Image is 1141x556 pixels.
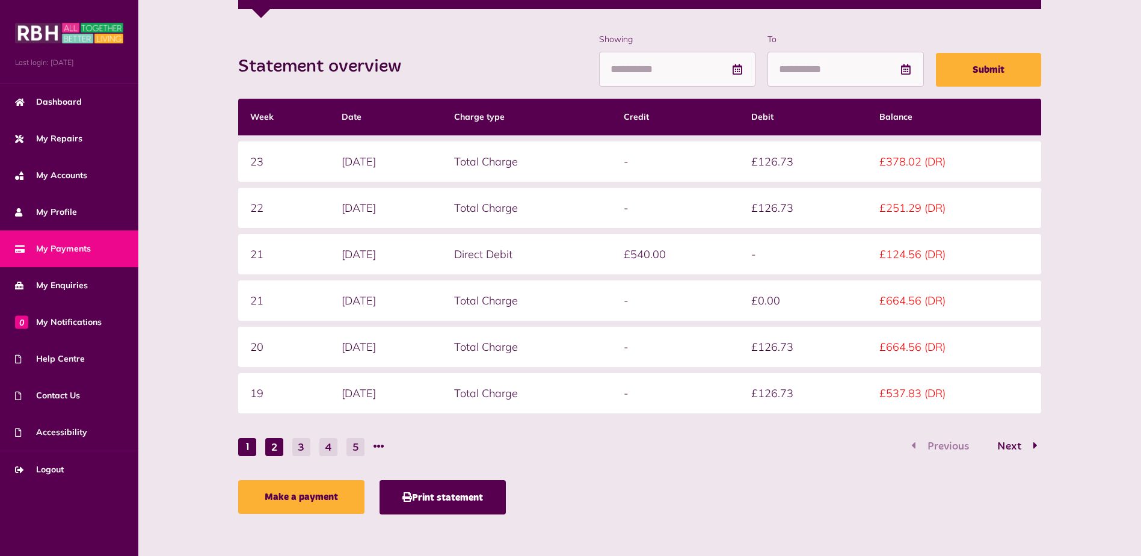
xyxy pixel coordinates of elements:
[442,234,612,274] td: Direct Debit
[612,280,739,321] td: -
[15,279,88,292] span: My Enquiries
[936,53,1041,87] button: Submit
[739,234,867,274] td: -
[15,315,28,329] span: 0
[15,96,82,108] span: Dashboard
[739,280,867,321] td: £0.00
[612,373,739,413] td: -
[739,99,867,135] th: Debit
[15,389,80,402] span: Contact Us
[330,234,442,274] td: [DATE]
[442,327,612,367] td: Total Charge
[15,242,91,255] span: My Payments
[442,188,612,228] td: Total Charge
[238,99,330,135] th: Week
[867,141,1042,182] td: £378.02 (DR)
[612,188,739,228] td: -
[739,327,867,367] td: £126.73
[442,373,612,413] td: Total Charge
[739,373,867,413] td: £126.73
[739,141,867,182] td: £126.73
[319,438,337,456] button: Go to page 4
[767,33,924,46] label: To
[612,327,739,367] td: -
[238,56,413,78] h2: Statement overview
[442,280,612,321] td: Total Charge
[867,234,1042,274] td: £124.56 (DR)
[15,316,102,329] span: My Notifications
[867,188,1042,228] td: £251.29 (DR)
[988,441,1030,452] span: Next
[612,234,739,274] td: £540.00
[15,169,87,182] span: My Accounts
[238,373,330,413] td: 19
[867,327,1042,367] td: £664.56 (DR)
[238,188,330,228] td: 22
[238,480,364,514] a: Make a payment
[330,99,442,135] th: Date
[238,141,330,182] td: 23
[442,99,612,135] th: Charge type
[15,21,123,45] img: MyRBH
[330,141,442,182] td: [DATE]
[867,373,1042,413] td: £537.83 (DR)
[346,438,364,456] button: Go to page 5
[442,141,612,182] td: Total Charge
[380,480,506,514] button: Print statement
[330,188,442,228] td: [DATE]
[612,99,739,135] th: Credit
[15,206,77,218] span: My Profile
[599,33,755,46] label: Showing
[238,234,330,274] td: 21
[330,327,442,367] td: [DATE]
[292,438,310,456] button: Go to page 3
[867,280,1042,321] td: £664.56 (DR)
[330,280,442,321] td: [DATE]
[985,438,1041,456] button: Go to page 2
[15,463,64,476] span: Logout
[739,188,867,228] td: £126.73
[238,280,330,321] td: 21
[15,57,123,68] span: Last login: [DATE]
[238,327,330,367] td: 20
[15,132,82,145] span: My Repairs
[15,426,87,439] span: Accessibility
[330,373,442,413] td: [DATE]
[612,141,739,182] td: -
[15,353,85,365] span: Help Centre
[867,99,1042,135] th: Balance
[265,438,283,456] button: Go to page 2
